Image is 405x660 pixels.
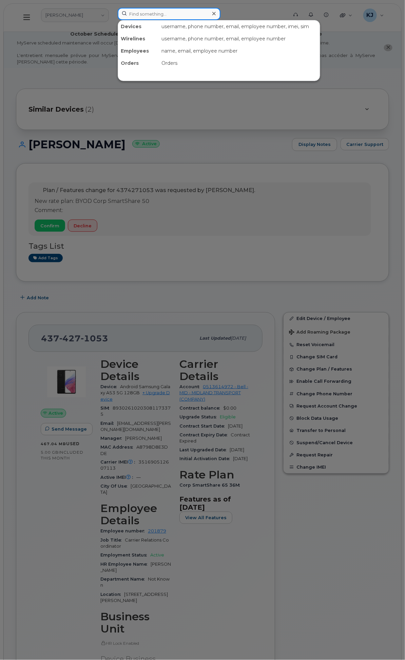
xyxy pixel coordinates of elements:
[159,33,320,45] div: username, phone number, email, employee number
[118,45,159,57] div: Employees
[159,20,320,33] div: username, phone number, email, employee number, imei, sim
[118,20,159,33] div: Devices
[118,33,159,45] div: Wirelines
[159,57,320,69] div: Orders
[118,57,159,69] div: Orders
[159,45,320,57] div: name, email, employee number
